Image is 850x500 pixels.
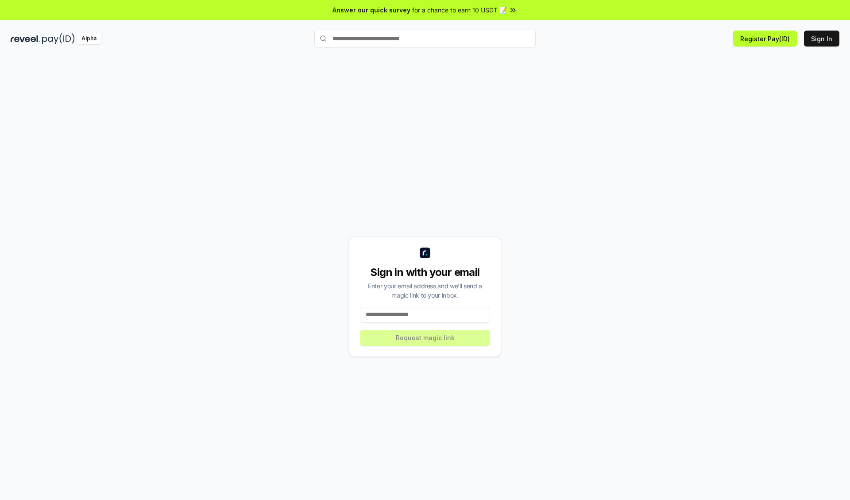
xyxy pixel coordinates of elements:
div: Sign in with your email [360,265,490,279]
div: Alpha [77,33,101,44]
div: Enter your email address and we’ll send a magic link to your inbox. [360,281,490,300]
button: Register Pay(ID) [733,31,797,47]
span: Answer our quick survey [332,5,410,15]
img: reveel_dark [11,33,40,44]
img: pay_id [42,33,75,44]
span: for a chance to earn 10 USDT 📝 [412,5,507,15]
button: Sign In [804,31,839,47]
img: logo_small [420,248,430,258]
